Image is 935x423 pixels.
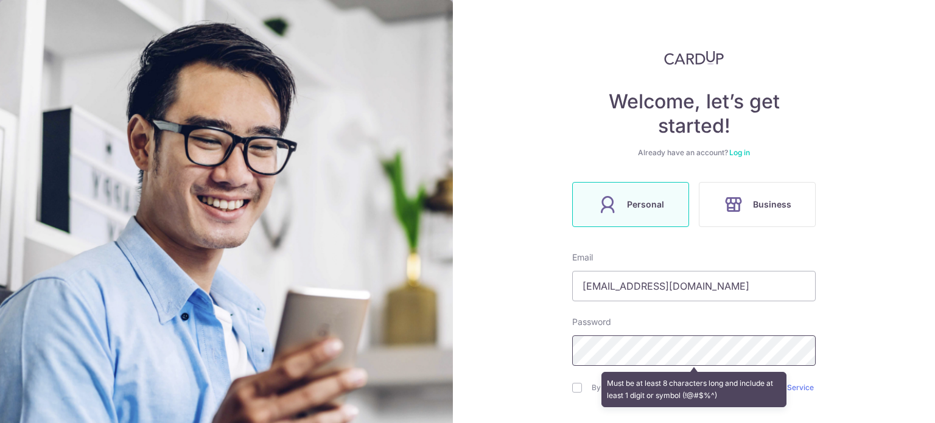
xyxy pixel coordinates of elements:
[601,372,786,407] div: Must be at least 8 characters long and include at least 1 digit or symbol (!@#$%^)
[694,182,821,227] a: Business
[664,51,724,65] img: CardUp Logo
[572,89,816,138] h4: Welcome, let’s get started!
[567,182,694,227] a: Personal
[572,148,816,158] div: Already have an account?
[572,271,816,301] input: Enter your Email
[572,251,593,264] label: Email
[572,316,611,328] label: Password
[753,197,791,212] span: Business
[729,148,750,157] a: Log in
[627,197,664,212] span: Personal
